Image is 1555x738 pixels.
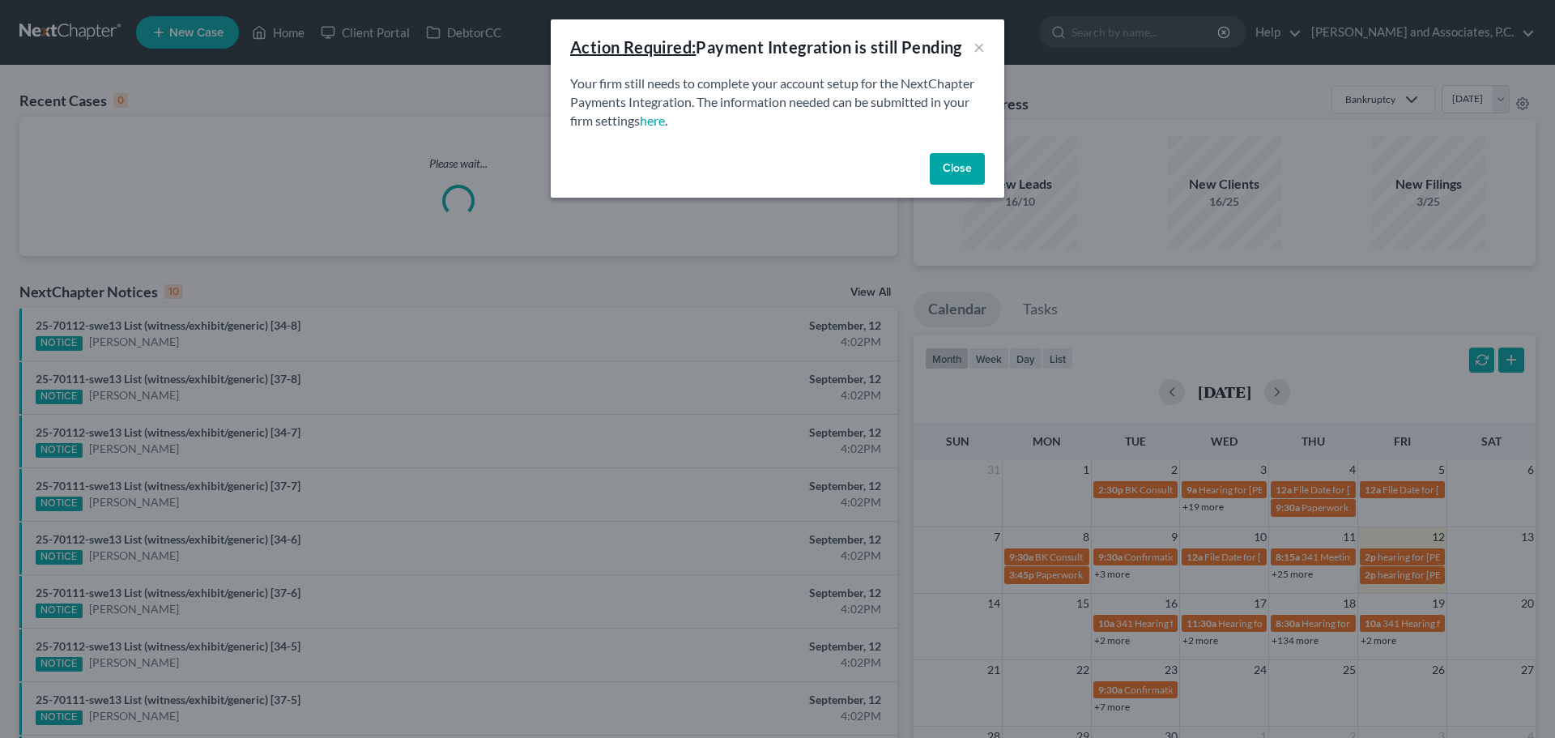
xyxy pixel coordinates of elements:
p: Your firm still needs to complete your account setup for the NextChapter Payments Integration. Th... [570,75,985,130]
div: Payment Integration is still Pending [570,36,962,58]
u: Action Required: [570,37,696,57]
button: Close [930,153,985,186]
a: here [640,113,665,128]
button: × [973,37,985,57]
